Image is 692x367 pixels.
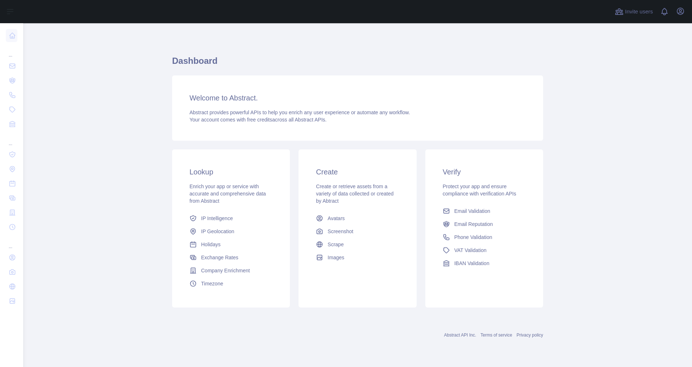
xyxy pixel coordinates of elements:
[187,225,275,238] a: IP Geolocation
[189,167,272,177] h3: Lookup
[454,234,492,241] span: Phone Validation
[187,277,275,290] a: Timezone
[440,205,529,218] a: Email Validation
[247,117,272,123] span: free credits
[201,228,234,235] span: IP Geolocation
[440,257,529,270] a: IBAN Validation
[201,215,233,222] span: IP Intelligence
[443,183,516,197] span: Protect your app and ensure compliance with verification APIs
[313,225,402,238] a: Screenshot
[189,183,266,204] span: Enrich your app or service with accurate and comprehensive data from Abstract
[517,333,543,338] a: Privacy policy
[187,238,275,251] a: Holidays
[316,183,393,204] span: Create or retrieve assets from a variety of data collected or created by Abtract
[187,264,275,277] a: Company Enrichment
[454,220,493,228] span: Email Reputation
[189,117,326,123] span: Your account comes with across all Abstract APIs.
[316,167,399,177] h3: Create
[480,333,512,338] a: Terms of service
[454,260,489,267] span: IBAN Validation
[443,167,526,177] h3: Verify
[6,235,17,250] div: ...
[625,8,653,16] span: Invite users
[201,254,238,261] span: Exchange Rates
[328,228,353,235] span: Screenshot
[172,55,543,73] h1: Dashboard
[201,280,223,287] span: Timezone
[6,44,17,58] div: ...
[313,251,402,264] a: Images
[328,241,343,248] span: Scrape
[440,244,529,257] a: VAT Validation
[613,6,654,17] button: Invite users
[313,238,402,251] a: Scrape
[6,132,17,147] div: ...
[454,207,490,215] span: Email Validation
[440,218,529,231] a: Email Reputation
[189,93,526,103] h3: Welcome to Abstract.
[454,247,487,254] span: VAT Validation
[187,212,275,225] a: IP Intelligence
[440,231,529,244] a: Phone Validation
[328,215,345,222] span: Avatars
[201,267,250,274] span: Company Enrichment
[189,110,410,115] span: Abstract provides powerful APIs to help you enrich any user experience or automate any workflow.
[201,241,221,248] span: Holidays
[328,254,344,261] span: Images
[444,333,476,338] a: Abstract API Inc.
[187,251,275,264] a: Exchange Rates
[313,212,402,225] a: Avatars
